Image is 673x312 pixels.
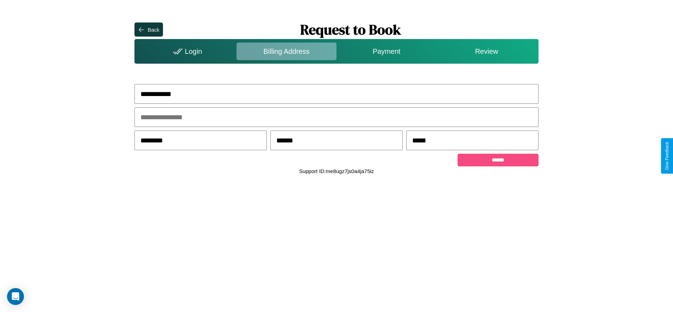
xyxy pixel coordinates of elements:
[136,43,236,60] div: Login
[237,43,336,60] div: Billing Address
[163,20,539,39] h1: Request to Book
[336,43,436,60] div: Payment
[7,288,24,305] div: Open Intercom Messenger
[147,27,159,33] div: Back
[134,23,163,37] button: Back
[665,142,669,170] div: Give Feedback
[299,166,374,176] p: Support ID: me8ugz7js0a4ja75iz
[436,43,536,60] div: Review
